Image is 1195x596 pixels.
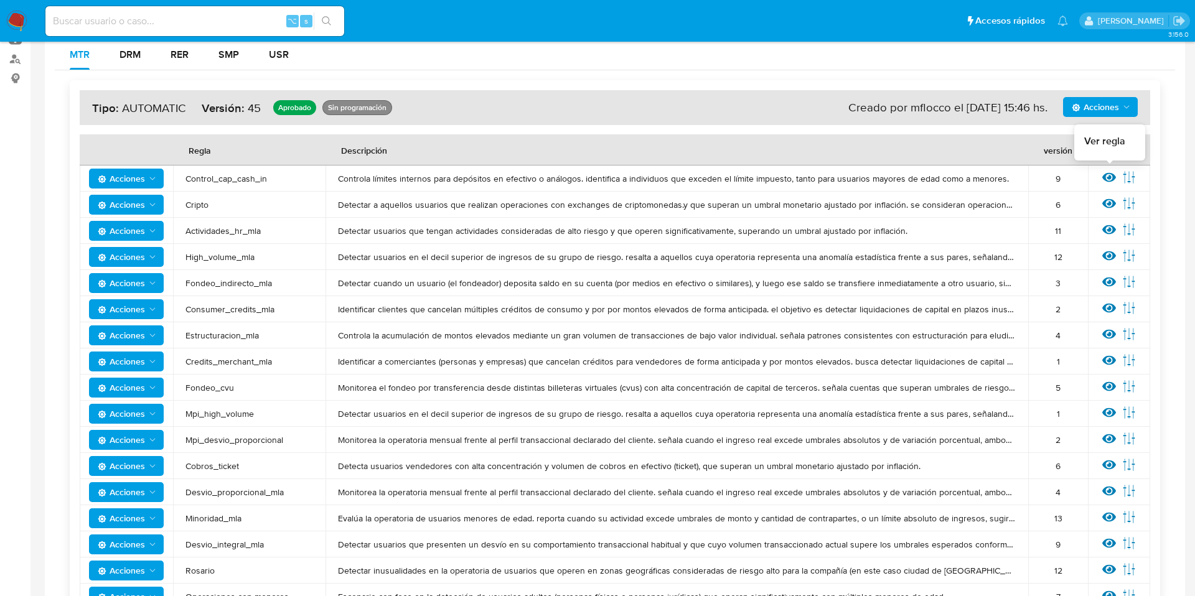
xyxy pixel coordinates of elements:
[304,15,308,27] span: s
[314,12,339,30] button: search-icon
[1084,134,1125,148] span: Ver regla
[975,14,1045,27] span: Accesos rápidos
[1168,29,1189,39] span: 3.156.0
[1098,15,1168,27] p: lautaro.chamorro@mercadolibre.com
[1173,14,1186,27] a: Salir
[288,15,297,27] span: ⌥
[1057,16,1068,26] a: Notificaciones
[45,13,344,29] input: Buscar usuario o caso...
